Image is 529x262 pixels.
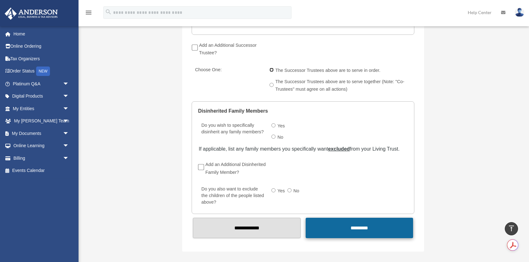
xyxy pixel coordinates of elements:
[292,186,302,196] label: No
[4,28,79,40] a: Home
[4,90,79,103] a: Digital Productsarrow_drop_down
[274,66,383,76] label: The Successor Trustees above are to serve in order.
[4,164,79,177] a: Events Calendar
[3,8,60,20] img: Anderson Advisors Platinum Portal
[4,152,79,164] a: Billingarrow_drop_down
[275,121,287,131] label: Yes
[197,40,269,58] label: Add an Additional Successor Trustee?
[199,185,266,207] label: Do you also want to exclude the children of the people listed above?
[105,8,112,15] i: search
[328,146,350,152] u: excluded
[63,90,75,103] span: arrow_drop_down
[36,67,50,76] div: NEW
[85,9,92,16] i: menu
[198,102,408,120] legend: Disinherited Family Members
[63,127,75,140] span: arrow_drop_down
[63,152,75,165] span: arrow_drop_down
[275,132,286,142] label: No
[199,121,266,143] label: Do you wish to specifically disinherit any family members?
[4,52,79,65] a: Tax Organizers
[275,186,287,196] label: Yes
[4,78,79,90] a: Platinum Q&Aarrow_drop_down
[199,145,407,153] div: If applicable, list any family members you specifically want from your Living Trust.
[63,115,75,128] span: arrow_drop_down
[63,140,75,152] span: arrow_drop_down
[508,225,515,232] i: vertical_align_top
[515,8,524,17] img: User Pic
[85,11,92,16] a: menu
[63,102,75,115] span: arrow_drop_down
[4,140,79,152] a: Online Learningarrow_drop_down
[204,160,271,177] label: Add an Additional Disinherited Family Member?
[4,65,79,78] a: Order StatusNEW
[4,127,79,140] a: My Documentsarrow_drop_down
[63,78,75,90] span: arrow_drop_down
[4,102,79,115] a: My Entitiesarrow_drop_down
[192,66,264,96] label: Choose One:
[4,115,79,127] a: My [PERSON_NAME] Teamarrow_drop_down
[505,222,518,235] a: vertical_align_top
[4,40,79,53] a: Online Ordering
[274,77,418,94] label: The Successor Trustees above are to serve together (Note: "Co-Trustees" must agree on all actions)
